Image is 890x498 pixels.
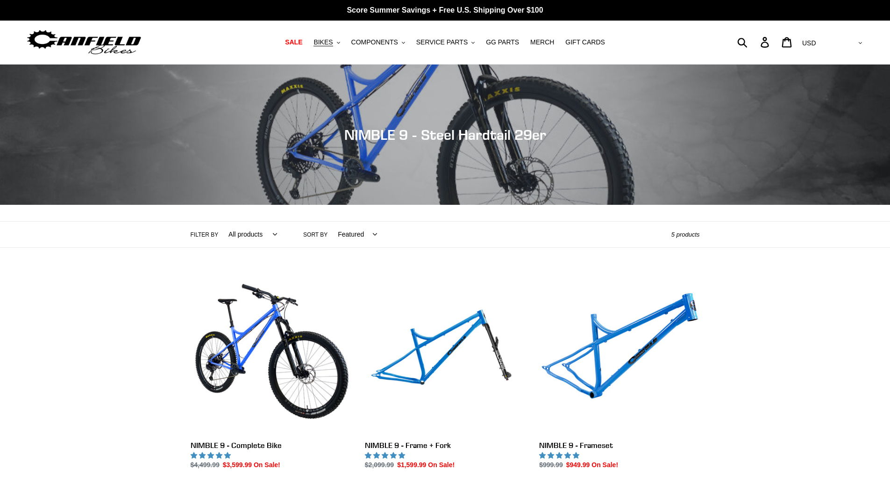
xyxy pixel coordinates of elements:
[303,231,328,239] label: Sort by
[280,36,307,49] a: SALE
[412,36,479,49] button: SERVICE PARTS
[530,38,554,46] span: MERCH
[285,38,302,46] span: SALE
[481,36,524,49] a: GG PARTS
[351,38,398,46] span: COMPONENTS
[347,36,410,49] button: COMPONENTS
[565,38,605,46] span: GIFT CARDS
[191,231,219,239] label: Filter by
[671,231,700,238] span: 5 products
[416,38,468,46] span: SERVICE PARTS
[313,38,333,46] span: BIKES
[486,38,519,46] span: GG PARTS
[742,32,766,52] input: Search
[561,36,610,49] a: GIFT CARDS
[526,36,559,49] a: MERCH
[26,28,142,57] img: Canfield Bikes
[344,126,546,143] span: NIMBLE 9 - Steel Hardtail 29er
[309,36,344,49] button: BIKES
